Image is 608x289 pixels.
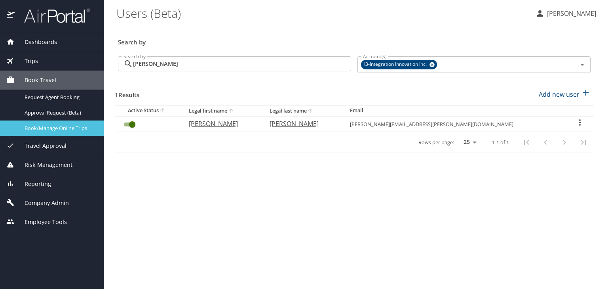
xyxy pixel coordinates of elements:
[545,9,596,18] p: [PERSON_NAME]
[344,117,566,132] td: [PERSON_NAME][EMAIL_ADDRESS][PERSON_NAME][DOMAIN_NAME]
[7,8,15,23] img: icon-airportal.png
[361,60,437,69] div: I3-Integration Innovation Inc.
[15,38,57,46] span: Dashboards
[15,8,90,23] img: airportal-logo.png
[15,180,51,188] span: Reporting
[15,161,72,169] span: Risk Management
[182,105,263,117] th: Legal first name
[25,124,94,132] span: Book/Manage Online Trips
[189,119,254,128] p: [PERSON_NAME]
[577,59,588,70] button: Open
[159,107,167,115] button: sort
[133,56,351,71] input: Search by name or email
[492,140,509,145] p: 1-1 of 1
[344,105,566,117] th: Email
[115,105,182,117] th: Active Status
[25,94,94,101] span: Request Agent Booking
[25,109,94,117] span: Approval Request (Beta)
[15,199,69,207] span: Company Admin
[263,105,344,117] th: Legal last name
[361,60,431,69] span: I3-Integration Innovation Inc.
[536,86,594,103] button: Add new user
[270,119,334,128] p: [PERSON_NAME]
[15,57,38,65] span: Trips
[532,6,599,21] button: [PERSON_NAME]
[227,107,235,115] button: sort
[118,33,591,47] h3: Search by
[15,218,67,226] span: Employee Tools
[457,136,479,148] select: rows per page
[116,1,529,25] h1: Users (Beta)
[115,105,594,153] table: User Search Table
[307,107,315,115] button: sort
[15,142,66,150] span: Travel Approval
[115,86,139,100] h3: 1 Results
[539,90,579,99] p: Add new user
[418,140,454,145] p: Rows per page:
[15,76,56,84] span: Book Travel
